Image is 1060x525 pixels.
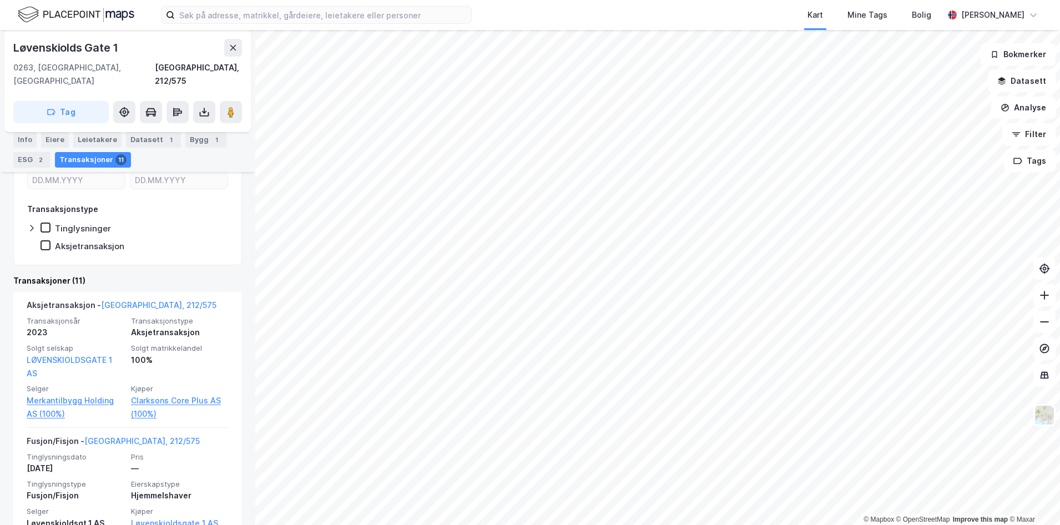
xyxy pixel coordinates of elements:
[27,507,124,516] span: Selger
[961,8,1024,22] div: [PERSON_NAME]
[27,489,124,502] div: Fusjon/Fisjon
[211,134,222,145] div: 1
[1002,123,1056,145] button: Filter
[13,61,155,88] div: 0263, [GEOGRAPHIC_DATA], [GEOGRAPHIC_DATA]
[27,355,112,378] a: LØVENSKIOLDSGATE 1 AS
[131,479,229,489] span: Eierskapstype
[131,344,229,353] span: Solgt matrikkelandel
[896,516,950,523] a: OpenStreetMap
[912,8,931,22] div: Bolig
[35,154,46,165] div: 2
[55,241,124,251] div: Aksjetransaksjon
[953,516,1008,523] a: Improve this map
[13,101,109,123] button: Tag
[131,452,229,462] span: Pris
[13,274,242,287] div: Transaksjoner (11)
[864,516,894,523] a: Mapbox
[165,134,176,145] div: 1
[27,316,124,326] span: Transaksjonsår
[991,97,1056,119] button: Analyse
[84,436,200,446] a: [GEOGRAPHIC_DATA], 212/575
[27,203,98,216] div: Transaksjonstype
[1034,405,1055,426] img: Z
[131,507,229,516] span: Kjøper
[131,354,229,367] div: 100%
[55,152,131,168] div: Transaksjoner
[847,8,887,22] div: Mine Tags
[27,394,124,421] a: Merkantilbygg Holding AS (100%)
[1004,150,1056,172] button: Tags
[131,326,229,339] div: Aksjetransaksjon
[18,5,134,24] img: logo.f888ab2527a4732fd821a326f86c7f29.svg
[27,452,124,462] span: Tinglysningsdato
[55,223,111,234] div: Tinglysninger
[27,384,124,393] span: Selger
[41,132,69,148] div: Eiere
[13,152,51,168] div: ESG
[131,489,229,502] div: Hjemmelshaver
[126,132,181,148] div: Datasett
[27,462,124,475] div: [DATE]
[807,8,823,22] div: Kart
[175,7,471,23] input: Søk på adresse, matrikkel, gårdeiere, leietakere eller personer
[101,300,216,310] a: [GEOGRAPHIC_DATA], 212/575
[981,43,1056,65] button: Bokmerker
[27,479,124,489] span: Tinglysningstype
[27,344,124,353] span: Solgt selskap
[131,384,229,393] span: Kjøper
[185,132,226,148] div: Bygg
[13,132,37,148] div: Info
[27,326,124,339] div: 2023
[28,172,125,189] input: DD.MM.YYYY
[155,61,242,88] div: [GEOGRAPHIC_DATA], 212/575
[1005,472,1060,525] iframe: Chat Widget
[13,39,120,57] div: Løvenskiolds Gate 1
[988,70,1056,92] button: Datasett
[27,299,216,316] div: Aksjetransaksjon -
[73,132,122,148] div: Leietakere
[130,172,228,189] input: DD.MM.YYYY
[27,435,200,452] div: Fusjon/Fisjon -
[115,154,127,165] div: 11
[131,462,229,475] div: —
[131,394,229,421] a: Clarksons Core Plus AS (100%)
[131,316,229,326] span: Transaksjonstype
